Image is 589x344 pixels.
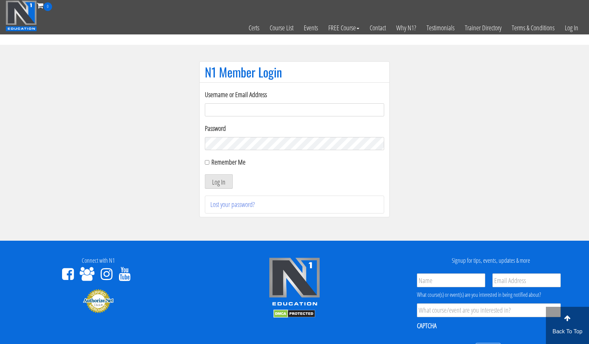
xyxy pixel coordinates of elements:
a: Why N1? [391,11,421,45]
img: n1-edu-logo [269,257,320,308]
input: What course/event are you interested in? [417,303,561,317]
img: n1-education [6,0,37,31]
img: DMCA.com Protection Status [273,310,315,318]
input: Email Address [492,273,561,287]
h4: Connect with N1 [5,257,191,264]
a: 0 [37,1,52,10]
label: CAPTCHA [417,321,437,330]
div: What course(s) or event(s) are you interested in being notified about? [417,291,561,299]
a: Course List [264,11,299,45]
a: Events [299,11,323,45]
input: Name [417,273,485,287]
a: FREE Course [323,11,365,45]
a: Log In [560,11,583,45]
a: Contact [365,11,391,45]
button: Log In [205,174,233,189]
a: Terms & Conditions [507,11,560,45]
p: Back To Top [546,327,589,336]
h1: N1 Member Login [205,65,384,79]
a: Testimonials [421,11,460,45]
h4: Signup for tips, events, updates & more [398,257,584,264]
span: 0 [43,2,52,11]
label: Password [205,123,384,134]
img: Authorize.Net Merchant - Click to Verify [83,289,114,313]
a: Certs [243,11,264,45]
label: Remember Me [211,157,246,167]
a: Lost your password? [210,200,255,209]
a: Trainer Directory [460,11,507,45]
label: Username or Email Address [205,90,384,100]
